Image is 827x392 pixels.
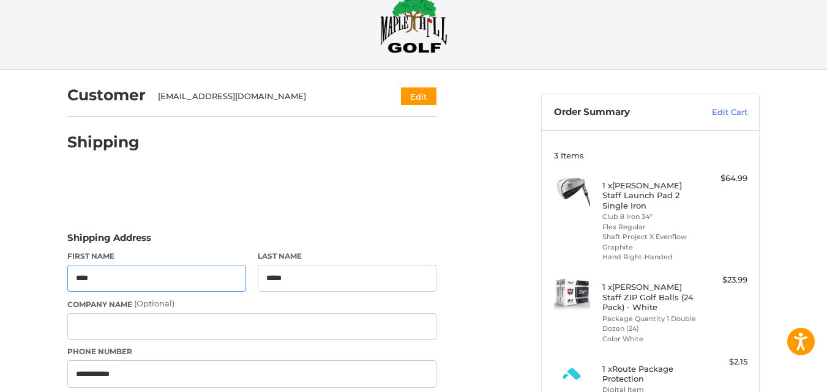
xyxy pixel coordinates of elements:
label: Last Name [258,251,436,262]
div: $64.99 [699,172,747,185]
div: $23.99 [699,274,747,286]
h3: Order Summary [554,106,686,119]
small: (Optional) [134,298,174,308]
label: First Name [67,251,246,262]
h4: 1 x Route Package Protection [602,364,696,384]
li: Flex Regular [602,222,696,232]
li: Shaft Project X Evenflow Graphite [602,232,696,252]
h4: 1 x [PERSON_NAME] Staff ZIP Golf Balls (24 Pack) - White [602,282,696,312]
legend: Shipping Address [67,231,151,251]
h2: Shipping [67,133,140,152]
li: Package Quantity 1 Double Dozen (24) [602,314,696,334]
li: Club 8 Iron 34° [602,212,696,222]
h2: Customer [67,86,146,105]
a: Edit Cart [686,106,747,119]
label: Phone Number [67,346,436,357]
li: Hand Right-Handed [602,252,696,262]
h4: 1 x [PERSON_NAME] Staff Launch Pad 2 Single Iron [602,180,696,210]
h3: 3 Items [554,150,747,160]
div: [EMAIL_ADDRESS][DOMAIN_NAME] [158,91,378,103]
button: Edit [401,87,436,105]
div: $2.15 [699,356,747,368]
li: Color White [602,334,696,344]
label: Company Name [67,298,436,310]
